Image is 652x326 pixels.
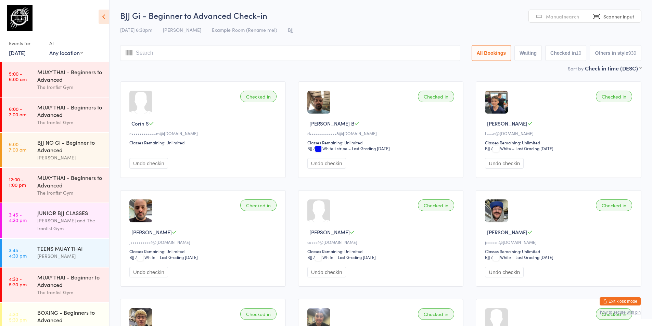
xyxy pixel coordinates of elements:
[131,120,149,127] span: Corin S
[2,133,109,167] a: 6:00 -7:00 amBJJ NO Gi - Beginner to Advanced[PERSON_NAME]
[307,91,330,114] img: image1713776413.png
[596,199,632,211] div: Checked in
[37,154,103,161] div: [PERSON_NAME]
[307,130,457,136] div: d•••••••••••••8@[DOMAIN_NAME]
[2,62,109,97] a: 5:00 -6:00 amMUAY THAI - Beginners to AdvancedThe Ironfist Gym
[288,26,294,33] span: BJJ
[487,229,527,236] span: [PERSON_NAME]
[129,239,279,245] div: j••••••••••1@[DOMAIN_NAME]
[485,199,508,222] img: image1711316076.png
[120,26,152,33] span: [DATE] 6:30pm
[135,254,198,260] span: / White – Last Grading [DATE]
[491,145,553,151] span: / White – Last Grading [DATE]
[585,64,641,72] div: Check in time (DESC)
[37,273,103,288] div: MUAY THAI - Beginner to Advanced
[546,13,579,20] span: Manual search
[37,217,103,232] div: [PERSON_NAME] and The Ironfist Gym
[9,311,27,322] time: 4:30 - 5:30 pm
[307,248,457,254] div: Classes Remaining: Unlimited
[485,239,634,245] div: j•••••n@[DOMAIN_NAME]
[596,308,632,320] div: Checked in
[472,45,511,61] button: All Bookings
[545,45,586,61] button: Checked in10
[485,254,490,260] div: BJJ
[313,254,376,260] span: / White – Last Grading [DATE]
[600,297,641,305] button: Exit kiosk mode
[37,68,103,83] div: MUAY THAI - Beginners to Advanced
[307,254,312,260] div: BJJ
[485,158,524,169] button: Undo checkin
[9,247,27,258] time: 3:45 - 4:30 pm
[2,268,109,302] a: 4:30 -5:30 pmMUAY THAI - Beginner to AdvancedThe Ironfist Gym
[307,239,457,245] div: a••••1@[DOMAIN_NAME]
[37,118,103,126] div: The Ironfist Gym
[7,5,33,31] img: The Ironfist Gym
[240,199,277,211] div: Checked in
[240,91,277,102] div: Checked in
[9,177,26,187] time: 12:00 - 1:00 pm
[240,308,277,320] div: Checked in
[129,267,168,277] button: Undo checkin
[487,120,527,127] span: [PERSON_NAME]
[307,267,346,277] button: Undo checkin
[37,139,103,154] div: BJJ NO Gi - Beginner to Advanced
[129,199,152,222] img: image1711312416.png
[37,252,103,260] div: [PERSON_NAME]
[9,49,26,56] a: [DATE]
[628,50,636,56] div: 939
[163,26,201,33] span: [PERSON_NAME]
[485,91,508,114] img: image1711338345.png
[9,106,26,117] time: 6:00 - 7:00 am
[37,189,103,197] div: The Ironfist Gym
[37,288,103,296] div: The Ironfist Gym
[37,83,103,91] div: The Ironfist Gym
[307,140,457,145] div: Classes Remaining: Unlimited
[418,308,454,320] div: Checked in
[485,130,634,136] div: L•••a@[DOMAIN_NAME]
[37,309,103,324] div: BOXING - Beginners to Advanced
[9,38,42,49] div: Events for
[2,239,109,267] a: 3:45 -4:30 pmTEENS MUAY THAI[PERSON_NAME]
[129,254,134,260] div: BJJ
[37,174,103,189] div: MUAY THAI - Beginners to Advanced
[2,168,109,203] a: 12:00 -1:00 pmMUAY THAI - Beginners to AdvancedThe Ironfist Gym
[131,229,172,236] span: [PERSON_NAME]
[129,130,279,136] div: c••••••••••••m@[DOMAIN_NAME]
[120,45,460,61] input: Search
[418,91,454,102] div: Checked in
[576,50,581,56] div: 10
[485,140,634,145] div: Classes Remaining: Unlimited
[120,10,641,21] h2: BJJ Gi - Beginner to Advanced Check-in
[9,276,27,287] time: 4:30 - 5:30 pm
[307,158,346,169] button: Undo checkin
[514,45,542,61] button: Waiting
[37,103,103,118] div: MUAY THAI - Beginners to Advanced
[129,158,168,169] button: Undo checkin
[9,71,27,82] time: 5:00 - 6:00 am
[590,45,641,61] button: Others in style939
[600,310,641,315] button: how to secure with pin
[568,65,584,72] label: Sort by
[485,267,524,277] button: Undo checkin
[49,49,83,56] div: Any location
[491,254,553,260] span: / White – Last Grading [DATE]
[129,248,279,254] div: Classes Remaining: Unlimited
[603,13,634,20] span: Scanner input
[418,199,454,211] div: Checked in
[485,248,634,254] div: Classes Remaining: Unlimited
[596,91,632,102] div: Checked in
[9,141,26,152] time: 6:00 - 7:00 am
[485,145,490,151] div: BJJ
[2,97,109,132] a: 6:00 -7:00 amMUAY THAI - Beginners to AdvancedThe Ironfist Gym
[212,26,277,33] span: Example Room (Rename me!)
[37,209,103,217] div: JUNIOR BJJ CLASSES
[309,229,350,236] span: [PERSON_NAME]
[307,145,312,151] div: BJJ
[309,120,354,127] span: [PERSON_NAME] B
[2,203,109,238] a: 3:45 -4:30 pmJUNIOR BJJ CLASSES[PERSON_NAME] and The Ironfist Gym
[129,140,279,145] div: Classes Remaining: Unlimited
[313,145,390,151] span: / White 1 stripe – Last Grading [DATE]
[9,212,27,223] time: 3:45 - 4:30 pm
[49,38,83,49] div: At
[37,245,103,252] div: TEENS MUAY THAI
